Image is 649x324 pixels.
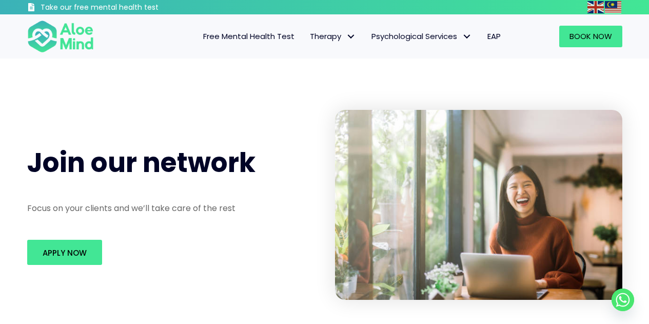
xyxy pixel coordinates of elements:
a: EAP [480,26,508,47]
nav: Menu [107,26,508,47]
a: Whatsapp [612,289,634,311]
a: Psychological ServicesPsychological Services: submenu [364,26,480,47]
img: Aloe mind Logo [27,20,94,53]
a: English [587,1,605,13]
h3: Take our free mental health test [41,3,213,13]
a: Free Mental Health Test [195,26,302,47]
span: Book Now [569,31,612,42]
img: en [587,1,604,13]
a: Book Now [559,26,622,47]
p: Focus on your clients and we’ll take care of the rest [27,202,314,214]
span: Join our network [27,144,255,181]
a: Malay [605,1,622,13]
a: Apply Now [27,240,102,265]
img: Happy young asian girl working at a coffee shop with a laptop [335,110,622,300]
span: Apply Now [43,247,87,258]
a: Take our free mental health test [27,3,213,14]
img: ms [605,1,621,13]
span: Free Mental Health Test [203,31,294,42]
a: TherapyTherapy: submenu [302,26,364,47]
span: Therapy [310,31,356,42]
span: EAP [487,31,501,42]
span: Psychological Services: submenu [460,29,475,44]
span: Psychological Services [371,31,472,42]
span: Therapy: submenu [344,29,359,44]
